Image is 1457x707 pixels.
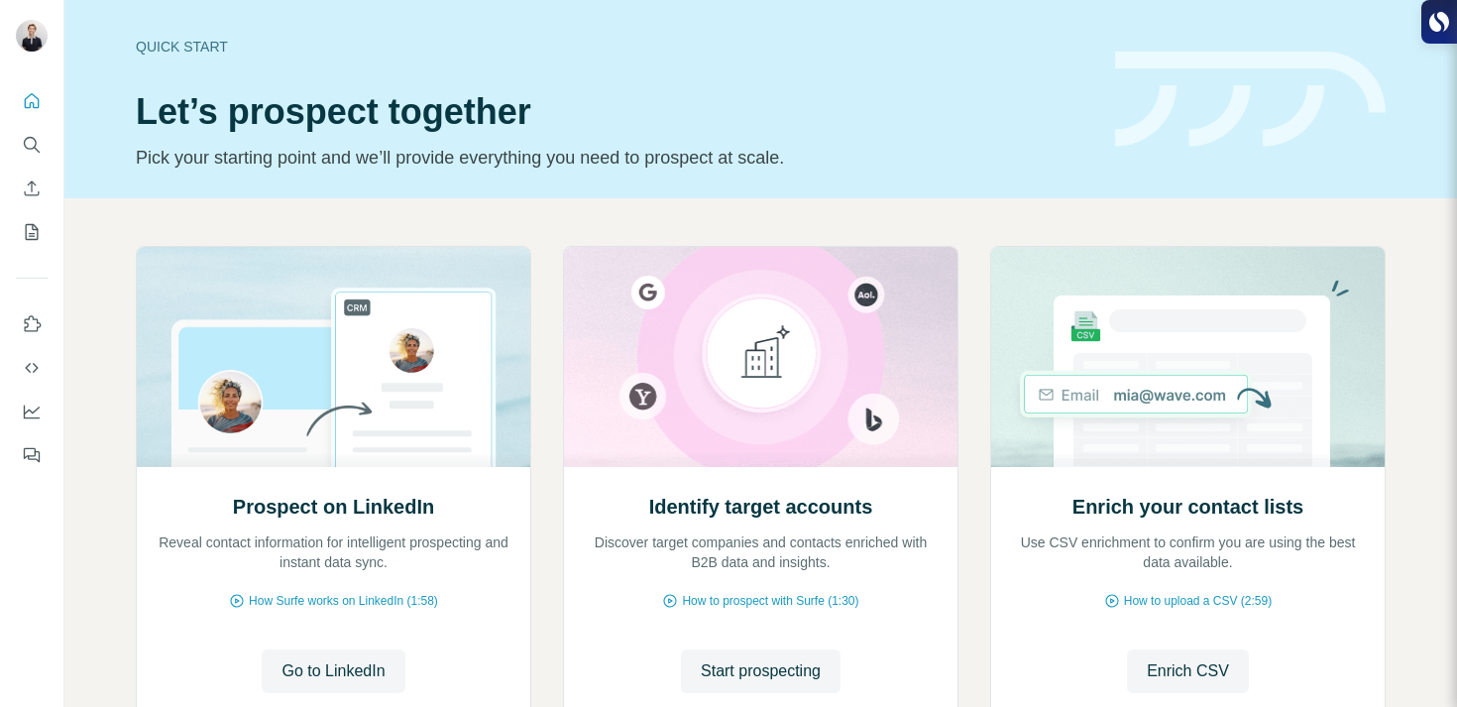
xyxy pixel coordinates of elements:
[1115,52,1386,148] img: banner
[136,37,1091,57] div: Quick start
[16,171,48,206] button: Enrich CSV
[136,92,1091,132] h1: Let’s prospect together
[990,247,1386,467] img: Enrich your contact lists
[16,127,48,163] button: Search
[649,493,873,521] h2: Identify target accounts
[681,649,841,693] button: Start prospecting
[262,649,404,693] button: Go to LinkedIn
[1124,592,1272,610] span: How to upload a CSV (2:59)
[16,306,48,342] button: Use Surfe on LinkedIn
[16,394,48,429] button: Dashboard
[136,144,1091,172] p: Pick your starting point and we’ll provide everything you need to prospect at scale.
[701,659,821,683] span: Start prospecting
[16,20,48,52] img: Avatar
[584,532,938,572] p: Discover target companies and contacts enriched with B2B data and insights.
[157,532,510,572] p: Reveal contact information for intelligent prospecting and instant data sync.
[1147,659,1229,683] span: Enrich CSV
[1127,649,1249,693] button: Enrich CSV
[136,247,531,467] img: Prospect on LinkedIn
[16,350,48,386] button: Use Surfe API
[682,592,858,610] span: How to prospect with Surfe (1:30)
[16,83,48,119] button: Quick start
[233,493,434,521] h2: Prospect on LinkedIn
[249,592,438,610] span: How Surfe works on LinkedIn (1:58)
[563,247,958,467] img: Identify target accounts
[16,437,48,473] button: Feedback
[281,659,385,683] span: Go to LinkedIn
[16,214,48,250] button: My lists
[1011,532,1365,572] p: Use CSV enrichment to confirm you are using the best data available.
[1072,493,1303,521] h2: Enrich your contact lists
